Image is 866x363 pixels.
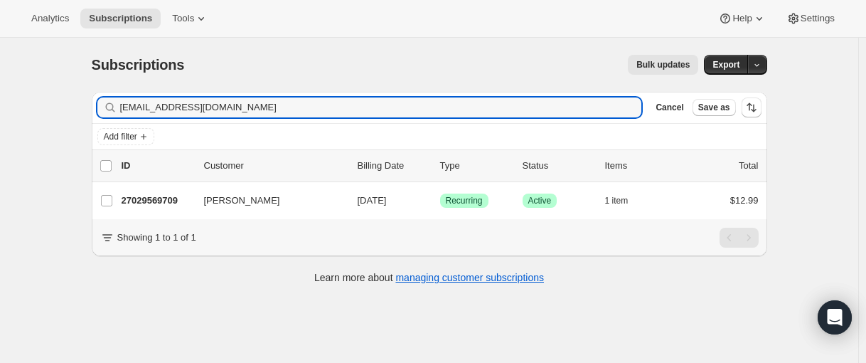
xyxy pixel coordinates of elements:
[92,57,185,73] span: Subscriptions
[80,9,161,28] button: Subscriptions
[120,98,642,117] input: Filter subscribers
[446,195,483,206] span: Recurring
[23,9,77,28] button: Analytics
[818,300,852,335] div: Open Intercom Messenger
[698,102,730,113] span: Save as
[172,13,194,24] span: Tools
[704,55,748,75] button: Export
[801,13,835,24] span: Settings
[650,99,689,116] button: Cancel
[628,55,698,75] button: Bulk updates
[89,13,152,24] span: Subscriptions
[440,159,511,173] div: Type
[730,195,759,206] span: $12.99
[656,102,683,113] span: Cancel
[104,131,137,142] span: Add filter
[778,9,843,28] button: Settings
[122,191,759,211] div: 27029569709[PERSON_NAME][DATE]SuccessRecurringSuccessActive1 item$12.99
[710,9,774,28] button: Help
[720,228,759,248] nav: Pagination
[117,231,196,245] p: Showing 1 to 1 of 1
[605,159,676,173] div: Items
[358,159,429,173] p: Billing Date
[204,194,280,208] span: [PERSON_NAME]
[196,189,338,212] button: [PERSON_NAME]
[164,9,217,28] button: Tools
[204,159,346,173] p: Customer
[732,13,752,24] span: Help
[122,159,193,173] p: ID
[636,59,690,70] span: Bulk updates
[712,59,739,70] span: Export
[395,272,544,283] a: managing customer subscriptions
[693,99,736,116] button: Save as
[358,195,387,206] span: [DATE]
[528,195,552,206] span: Active
[122,194,193,208] p: 27029569709
[523,159,594,173] p: Status
[97,128,154,145] button: Add filter
[739,159,758,173] p: Total
[742,98,761,117] button: Sort the results
[122,159,759,173] div: IDCustomerBilling DateTypeStatusItemsTotal
[605,195,629,206] span: 1 item
[605,191,644,211] button: 1 item
[314,270,544,285] p: Learn more about
[31,13,69,24] span: Analytics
